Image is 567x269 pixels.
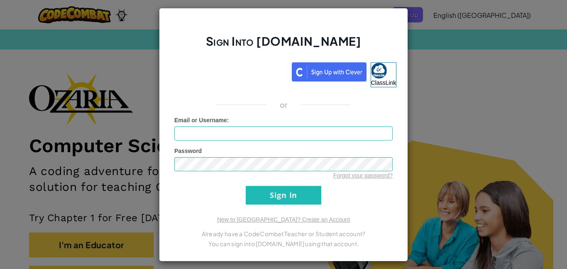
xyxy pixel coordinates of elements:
iframe: Sign in with Google Button [166,62,292,80]
input: Sign In [246,186,321,205]
a: New to [GEOGRAPHIC_DATA]? Create an Account [217,216,350,223]
span: ClassLink [371,79,396,86]
img: clever_sso_button@2x.png [292,62,367,81]
h2: Sign Into [DOMAIN_NAME] [174,33,393,57]
img: classlink-logo-small.png [371,63,387,79]
label: : [174,116,229,124]
p: or [280,100,288,110]
p: Already have a CodeCombat Teacher or Student account? [174,229,393,239]
p: You can sign into [DOMAIN_NAME] using that account. [174,239,393,249]
a: Forgot your password? [333,172,393,179]
span: Email or Username [174,117,227,123]
span: Password [174,148,202,154]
